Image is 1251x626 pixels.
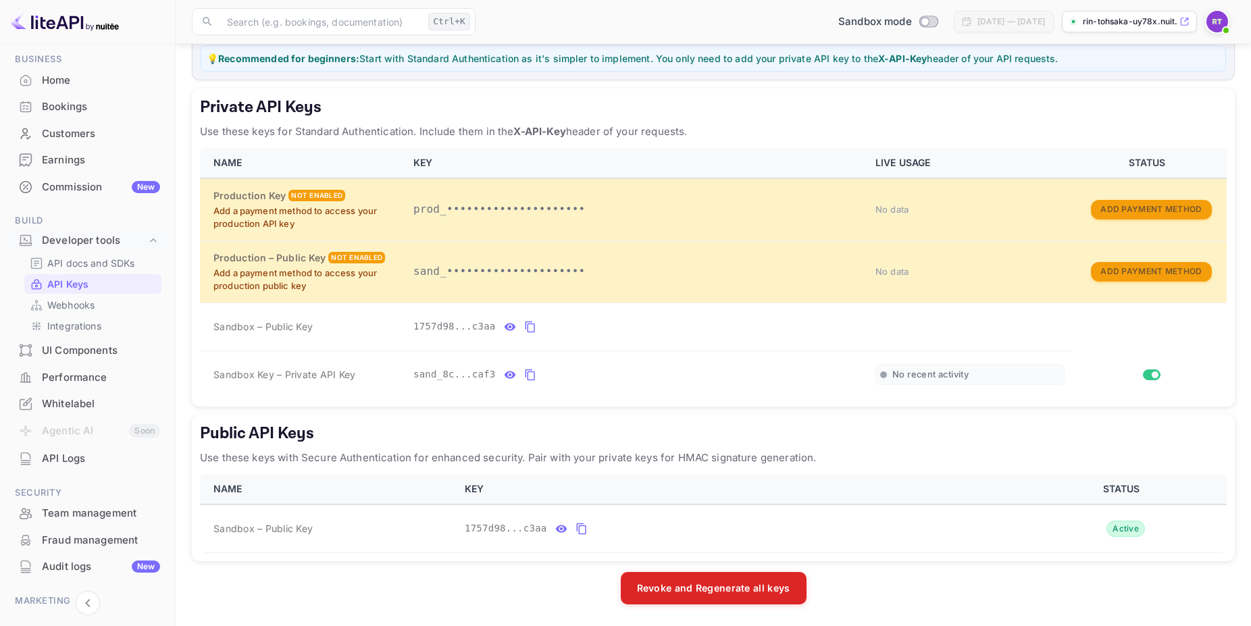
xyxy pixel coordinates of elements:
a: Team management [8,500,167,525]
a: Performance [8,365,167,390]
span: Sandbox – Public Key [213,319,313,334]
img: LiteAPI logo [11,11,119,32]
a: Add Payment Method [1091,203,1211,214]
div: Not enabled [288,190,345,201]
a: UI Components [8,338,167,363]
div: Customers [8,121,167,147]
a: Add Payment Method [1091,265,1211,276]
div: Customers [42,126,160,142]
a: Fraud management [8,527,167,552]
span: Sandbox mode [838,14,912,30]
a: API Keys [30,277,156,291]
th: STATUS [1021,474,1227,504]
span: Sandbox Key – Private API Key [213,369,355,380]
th: KEY [457,474,1021,504]
p: API Keys [47,277,88,291]
table: public api keys table [200,474,1227,553]
p: Use these keys for Standard Authentication. Include them in the header of your requests. [200,124,1227,140]
div: [DATE] — [DATE] [977,16,1045,28]
span: No recent activity [892,369,969,380]
div: Team management [8,500,167,527]
div: API Logs [8,446,167,472]
div: Earnings [42,153,160,168]
div: Developer tools [8,229,167,253]
div: Whitelabel [42,396,160,412]
div: Home [8,68,167,94]
img: rin tohsaka [1206,11,1228,32]
p: rin-tohsaka-uy78x.nuit... [1083,16,1177,28]
div: API Keys [24,274,161,294]
h5: Private API Keys [200,97,1227,118]
span: 1757d98...c3aa [413,319,496,334]
div: Webhooks [24,295,161,315]
p: Add a payment method to access your production API key [213,205,397,231]
input: Search (e.g. bookings, documentation) [219,8,423,35]
div: Bookings [42,99,160,115]
th: NAME [200,148,405,178]
div: Performance [8,365,167,391]
div: UI Components [8,338,167,364]
th: STATUS [1073,148,1227,178]
div: Earnings [8,147,167,174]
div: Team management [42,506,160,521]
div: API Logs [42,451,160,467]
strong: Recommended for beginners: [218,53,359,64]
a: API docs and SDKs [30,256,156,270]
button: Revoke and Regenerate all keys [621,572,807,604]
div: UI Components [42,343,160,359]
span: 1757d98...c3aa [465,521,547,536]
div: Fraud management [42,533,160,548]
span: Security [8,486,167,500]
div: API docs and SDKs [24,253,161,273]
p: sand_••••••••••••••••••••• [413,263,859,280]
h6: Production Key [213,188,286,203]
a: Whitelabel [8,391,167,416]
div: CommissionNew [8,174,167,201]
p: Integrations [47,319,101,333]
div: Not enabled [328,252,385,263]
div: Commission [42,180,160,195]
span: No data [875,266,909,277]
p: API docs and SDKs [47,256,135,270]
div: New [132,560,160,573]
span: Business [8,52,167,67]
div: Bookings [8,94,167,120]
a: Audit logsNew [8,554,167,579]
div: Audit logsNew [8,554,167,580]
div: Switch to Production mode [833,14,943,30]
a: Bookings [8,94,167,119]
div: Integrations [24,316,161,336]
p: 💡 Start with Standard Authentication as it's simpler to implement. You only need to add your priv... [207,51,1220,66]
p: Webhooks [47,298,95,312]
button: Add Payment Method [1091,200,1211,219]
span: sand_8c...caf3 [413,367,496,382]
a: Earnings [8,147,167,172]
p: prod_••••••••••••••••••••• [413,201,859,217]
a: API Logs [8,446,167,471]
button: Collapse navigation [76,591,100,615]
th: KEY [405,148,867,178]
div: Fraud management [8,527,167,554]
span: Build [8,213,167,228]
h5: Public API Keys [200,423,1227,444]
div: Whitelabel [8,391,167,417]
th: LIVE USAGE [867,148,1073,178]
div: New [132,181,160,193]
div: Ctrl+K [428,13,470,30]
strong: X-API-Key [513,125,565,138]
p: Add a payment method to access your production public key [213,267,397,293]
a: Integrations [30,319,156,333]
a: CommissionNew [8,174,167,199]
div: Performance [42,370,160,386]
h6: Production – Public Key [213,251,326,265]
a: Webhooks [30,298,156,312]
th: NAME [200,474,457,504]
span: Marketing [8,594,167,608]
a: Home [8,68,167,93]
a: Customers [8,121,167,146]
strong: X-API-Key [878,53,927,64]
div: Developer tools [42,233,147,249]
div: Active [1106,521,1145,537]
table: private api keys table [200,148,1227,398]
div: Audit logs [42,559,160,575]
